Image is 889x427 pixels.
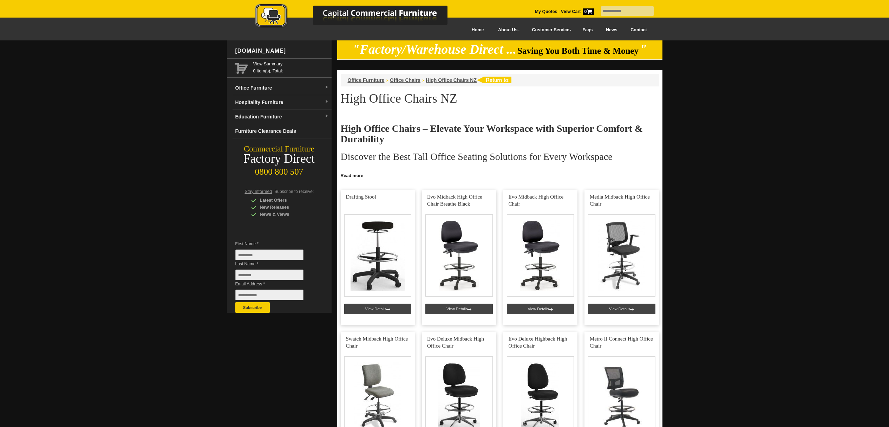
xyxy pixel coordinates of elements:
[640,42,647,57] em: "
[386,77,388,84] li: ›
[253,60,329,67] a: View Summary
[325,114,329,118] img: dropdown
[517,46,639,56] span: Saving You Both Time & Money
[233,40,332,62] div: [DOMAIN_NAME]
[396,170,444,175] strong: Elevated Office Seating
[235,250,303,260] input: First Name *
[236,4,482,31] a: Capital Commercial Furniture Logo
[236,4,482,29] img: Capital Commercial Furniture Logo
[274,189,314,194] span: Subscribe to receive:
[251,197,318,204] div: Latest Offers
[233,81,332,95] a: Office Furnituredropdown
[583,8,594,15] span: 0
[235,290,303,300] input: Email Address *
[341,169,659,190] p: Upgrade your office with our , designed for . Whether you need , our collection provides the perf...
[352,42,516,57] em: "Factory/Warehouse Direct ...
[348,77,385,83] a: Office Furniture
[245,189,272,194] span: Stay Informed
[233,95,332,110] a: Hospitality Furnituredropdown
[235,270,303,280] input: Last Name *
[337,170,662,179] a: Click to read more
[624,22,653,38] a: Contact
[341,92,659,105] h1: High Office Chairs NZ
[390,77,420,83] a: Office Chairs
[235,260,314,267] span: Last Name *
[235,302,270,313] button: Subscribe
[233,110,332,124] a: Education Furnituredropdown
[535,9,557,14] a: My Quotes
[325,85,329,90] img: dropdown
[253,60,329,73] span: 0 item(s), Total:
[341,151,659,162] h2: Discover the Best Tall Office Seating Solutions for Every Workspace
[422,77,424,84] li: ›
[490,22,524,38] a: About Us
[560,9,594,14] a: View Cart0
[341,123,643,144] strong: High Office Chairs – Elevate Your Workspace with Superior Comfort & Durability
[599,22,624,38] a: News
[325,100,329,104] img: dropdown
[471,170,613,175] strong: outstanding comfort, ergonomic support, and long-lasting durability
[477,77,511,83] img: return to
[227,163,332,177] div: 0800 800 507
[251,211,318,218] div: News & Views
[235,280,314,287] span: Email Address *
[524,22,576,38] a: Customer Service
[426,77,477,83] a: High Office Chairs NZ
[251,204,318,211] div: New Releases
[227,144,332,154] div: Commercial Furniture
[561,9,594,14] strong: View Cart
[227,154,332,164] div: Factory Direct
[233,124,332,138] a: Furniture Clearance Deals
[235,240,314,247] span: First Name *
[576,22,600,38] a: Faqs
